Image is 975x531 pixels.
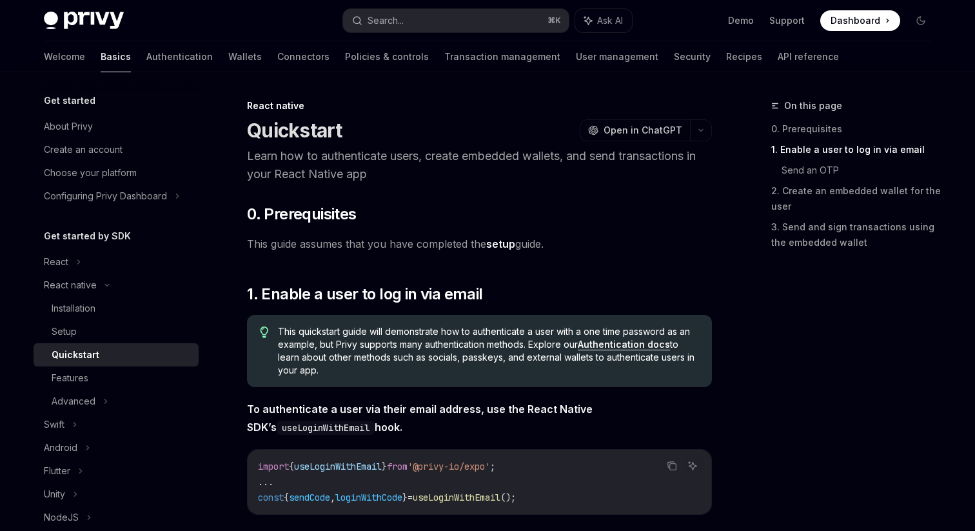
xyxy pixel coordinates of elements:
[260,326,269,338] svg: Tip
[277,421,375,435] code: useLoginWithEmail
[44,440,77,456] div: Android
[771,217,941,253] a: 3. Send and sign transactions using the embedded wallet
[44,165,137,181] div: Choose your platform
[52,301,95,316] div: Installation
[500,492,516,503] span: ();
[382,461,387,472] span: }
[52,347,99,363] div: Quickstart
[52,324,77,339] div: Setup
[578,339,670,350] a: Authentication docs
[408,461,490,472] span: '@privy-io/expo'
[408,492,413,503] span: =
[547,15,561,26] span: ⌘ K
[44,463,70,479] div: Flutter
[44,142,123,157] div: Create an account
[597,14,623,27] span: Ask AI
[782,160,941,181] a: Send an OTP
[284,492,289,503] span: {
[44,12,124,30] img: dark logo
[726,41,762,72] a: Recipes
[34,161,199,185] a: Choose your platform
[34,115,199,138] a: About Privy
[771,119,941,139] a: 0. Prerequisites
[34,297,199,320] a: Installation
[247,99,712,112] div: React native
[784,98,842,114] span: On this page
[289,492,330,503] span: sendCode
[228,41,262,72] a: Wallets
[778,41,839,72] a: API reference
[575,9,632,32] button: Ask AI
[345,41,429,72] a: Policies & controls
[604,124,682,137] span: Open in ChatGPT
[771,139,941,160] a: 1. Enable a user to log in via email
[44,486,65,502] div: Unity
[52,370,88,386] div: Features
[402,492,408,503] span: }
[576,41,658,72] a: User management
[413,492,500,503] span: useLoginWithEmail
[368,13,404,28] div: Search...
[44,417,64,432] div: Swift
[101,41,131,72] a: Basics
[44,277,97,293] div: React native
[289,461,294,472] span: {
[247,147,712,183] p: Learn how to authenticate users, create embedded wallets, and send transactions in your React Nat...
[580,119,690,141] button: Open in ChatGPT
[44,93,95,108] h5: Get started
[664,457,680,474] button: Copy the contents from the code block
[335,492,402,503] span: loginWithCode
[278,325,699,377] span: This quickstart guide will demonstrate how to authenticate a user with a one time password as an ...
[44,254,68,270] div: React
[247,403,593,434] strong: To authenticate a user via their email address, use the React Native SDK’s hook.
[674,41,711,72] a: Security
[44,510,79,525] div: NodeJS
[34,138,199,161] a: Create an account
[247,119,342,142] h1: Quickstart
[44,119,93,134] div: About Privy
[258,461,289,472] span: import
[444,41,560,72] a: Transaction management
[34,320,199,343] a: Setup
[34,366,199,390] a: Features
[728,14,754,27] a: Demo
[343,9,569,32] button: Search...⌘K
[247,284,482,305] span: 1. Enable a user to log in via email
[387,461,408,472] span: from
[52,394,95,409] div: Advanced
[277,41,330,72] a: Connectors
[258,476,273,488] span: ...
[684,457,701,474] button: Ask AI
[44,228,131,244] h5: Get started by SDK
[769,14,805,27] a: Support
[44,41,85,72] a: Welcome
[247,235,712,253] span: This guide assumes that you have completed the guide.
[911,10,931,31] button: Toggle dark mode
[486,237,515,251] a: setup
[247,204,356,225] span: 0. Prerequisites
[146,41,213,72] a: Authentication
[771,181,941,217] a: 2. Create an embedded wallet for the user
[294,461,382,472] span: useLoginWithEmail
[490,461,495,472] span: ;
[330,492,335,503] span: ,
[820,10,900,31] a: Dashboard
[44,188,167,204] div: Configuring Privy Dashboard
[34,343,199,366] a: Quickstart
[258,492,284,503] span: const
[831,14,880,27] span: Dashboard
